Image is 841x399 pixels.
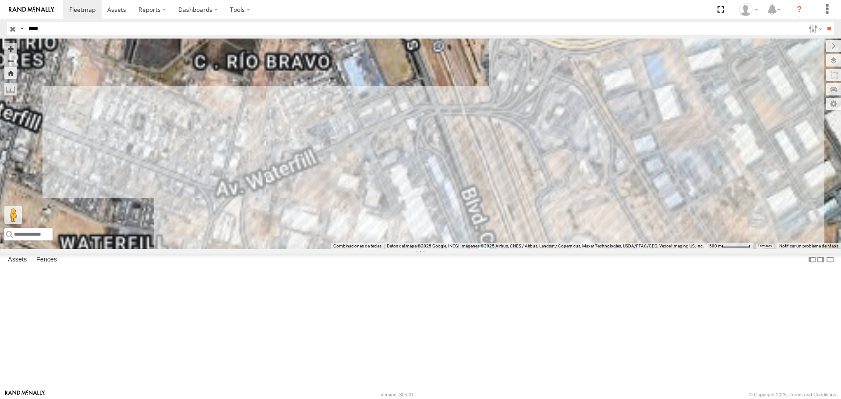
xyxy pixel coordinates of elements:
[387,244,704,248] span: Datos del mapa ©2025 Google, INEGI Imágenes ©2025 Airbus, CNES / Airbus, Landsat / Copernicus, Ma...
[333,243,382,249] button: Combinaciones de teclas
[709,244,722,248] span: 500 m
[4,83,17,95] label: Measure
[816,254,825,266] label: Dock Summary Table to the Right
[805,22,824,35] label: Search Filter Options
[790,392,836,397] a: Terms and Conditions
[4,55,17,67] button: Zoom out
[826,98,841,110] label: Map Settings
[749,392,836,397] div: © Copyright 2025 -
[808,254,816,266] label: Dock Summary Table to the Left
[707,243,753,249] button: Escala del mapa: 500 m por 61 píxeles
[4,67,17,79] button: Zoom Home
[736,3,761,16] div: carolina herrera
[4,206,22,224] button: Arrastra al hombrecito al mapa para abrir Street View
[826,254,834,266] label: Hide Summary Table
[9,7,54,13] img: rand-logo.svg
[381,392,414,397] div: Version: 305.01
[4,43,17,55] button: Zoom in
[779,244,838,248] a: Notificar un problema de Maps
[5,390,45,399] a: Visit our Website
[758,244,772,247] a: Términos
[4,254,31,266] label: Assets
[32,254,61,266] label: Fences
[792,3,806,17] i: ?
[18,22,25,35] label: Search Query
